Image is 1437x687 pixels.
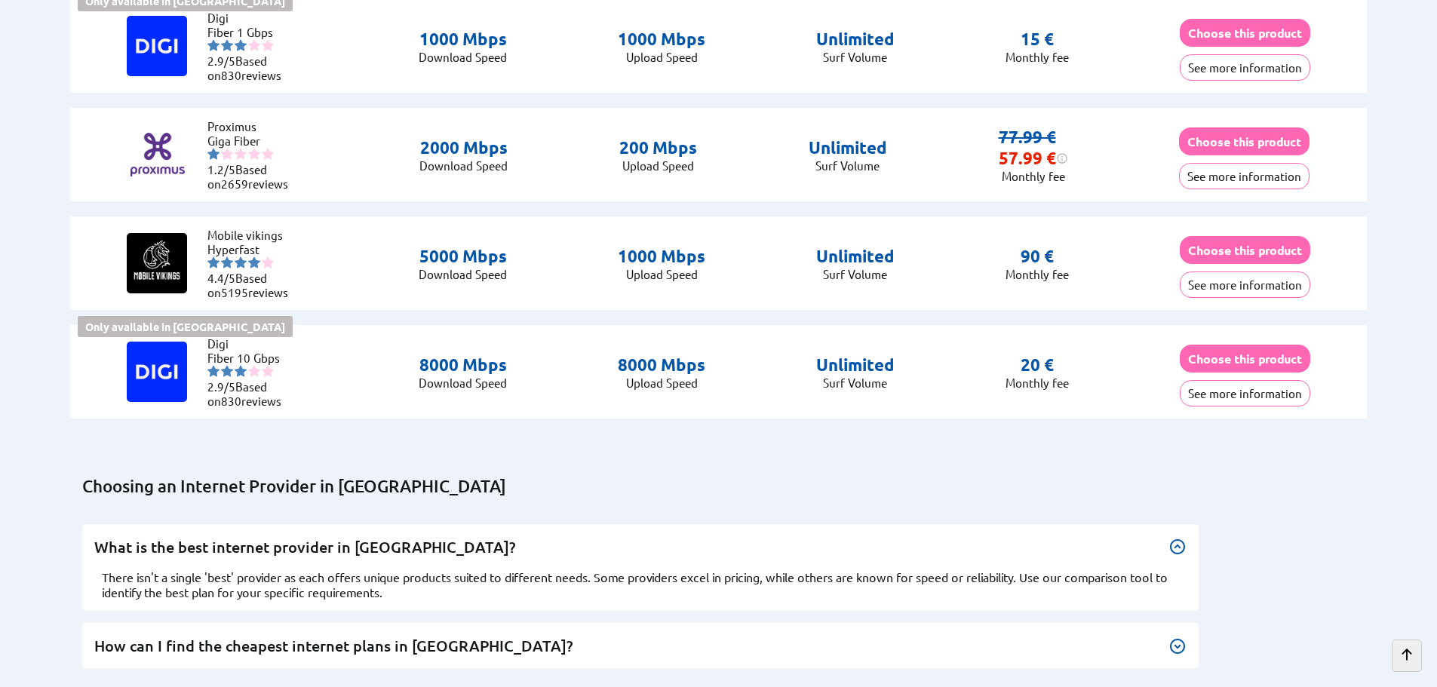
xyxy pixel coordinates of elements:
a: Choose this product [1179,134,1310,149]
li: Based on reviews [207,162,298,191]
h3: How can I find the cheapest internet plans in [GEOGRAPHIC_DATA]? [94,636,1187,656]
img: Logo of Mobile vikings [127,233,187,293]
p: Download Speed [419,50,507,64]
div: 57.99 € [999,148,1068,169]
a: See more information [1180,278,1310,292]
button: See more information [1180,380,1310,406]
p: Surf Volume [816,50,895,64]
button: Choose this product [1180,236,1310,264]
span: 4.4/5 [207,271,235,285]
span: 830 [221,394,241,408]
li: Mobile vikings [207,228,298,242]
img: starnr3 [235,148,247,160]
img: starnr5 [262,256,274,268]
p: Monthly fee [1006,376,1069,390]
p: Download Speed [419,158,508,173]
img: starnr3 [235,256,247,268]
li: Digi [207,11,298,25]
span: 2.9/5 [207,54,235,68]
img: starnr2 [221,148,233,160]
button: Choose this product [1179,127,1310,155]
p: 1000 Mbps [618,29,705,50]
img: information [1056,152,1068,164]
img: Button to expand the text [1168,637,1187,655]
p: 2000 Mbps [419,137,508,158]
li: Digi [207,336,298,351]
p: Unlimited [816,354,895,376]
li: Based on reviews [207,54,298,82]
p: Upload Speed [618,376,705,390]
p: Download Speed [419,267,507,281]
p: Unlimited [816,246,895,267]
p: Surf Volume [809,158,887,173]
button: See more information [1179,163,1310,189]
li: Based on reviews [207,379,298,408]
s: 77.99 € [999,127,1056,147]
p: Monthly fee [999,169,1068,183]
button: Choose this product [1180,345,1310,373]
img: starnr5 [262,365,274,377]
img: starnr1 [207,365,220,377]
img: starnr2 [221,365,233,377]
button: See more information [1180,271,1310,298]
img: starnr3 [235,39,247,51]
a: Choose this product [1180,351,1310,366]
p: Surf Volume [816,267,895,281]
span: 5195 [221,285,248,299]
img: Logo of Proximus [127,124,188,185]
img: starnr1 [207,256,220,268]
p: Monthly fee [1006,50,1069,64]
a: See more information [1179,169,1310,183]
li: Proximus [207,119,298,133]
img: starnr3 [235,365,247,377]
p: Download Speed [419,376,507,390]
p: 5000 Mbps [419,246,507,267]
button: See more information [1180,54,1310,81]
img: Logo of Digi [127,16,187,76]
p: Upload Speed [619,158,697,173]
img: starnr5 [262,39,274,51]
p: Upload Speed [618,50,705,64]
p: Unlimited [809,137,887,158]
li: Fiber 10 Gbps [207,351,298,365]
a: Choose this product [1180,243,1310,257]
p: 90 € [1021,246,1054,267]
img: starnr1 [207,39,220,51]
a: Choose this product [1180,26,1310,40]
p: 1000 Mbps [419,29,507,50]
span: 1.2/5 [207,162,235,176]
p: 20 € [1021,354,1054,376]
li: Based on reviews [207,271,298,299]
p: There isn't a single 'best' provider as each offers unique products suited to different needs. So... [102,569,1179,600]
img: starnr4 [248,148,260,160]
img: starnr2 [221,256,233,268]
p: 15 € [1021,29,1054,50]
img: starnr5 [262,148,274,160]
p: Unlimited [816,29,895,50]
button: Choose this product [1180,19,1310,47]
span: 830 [221,68,241,82]
p: 200 Mbps [619,137,697,158]
img: starnr4 [248,256,260,268]
img: starnr2 [221,39,233,51]
p: 8000 Mbps [419,354,507,376]
h3: What is the best internet provider in [GEOGRAPHIC_DATA]? [94,537,1187,557]
p: 1000 Mbps [618,246,705,267]
li: Fiber 1 Gbps [207,25,298,39]
a: See more information [1180,386,1310,400]
b: Only available in [GEOGRAPHIC_DATA] [85,320,285,333]
p: 8000 Mbps [618,354,705,376]
li: Giga Fiber [207,133,298,148]
img: starnr1 [207,148,220,160]
p: Upload Speed [618,267,705,281]
span: 2.9/5 [207,379,235,394]
h2: Choosing an Internet Provider in [GEOGRAPHIC_DATA] [82,476,1367,497]
img: starnr4 [248,365,260,377]
img: starnr4 [248,39,260,51]
img: Logo of Digi [127,342,187,402]
a: See more information [1180,60,1310,75]
span: 2659 [221,176,248,191]
li: Hyperfast [207,242,298,256]
p: Surf Volume [816,376,895,390]
p: Monthly fee [1006,267,1069,281]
